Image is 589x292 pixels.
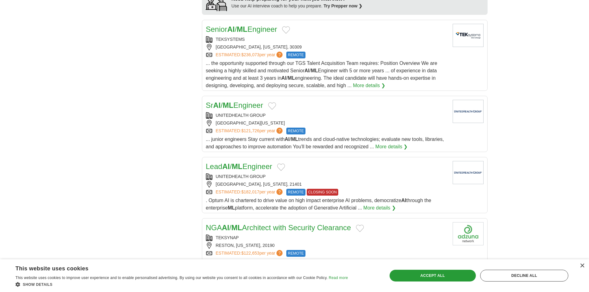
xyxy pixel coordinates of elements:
img: Company logo [453,222,484,245]
span: $182,017 [241,189,259,194]
div: [GEOGRAPHIC_DATA][US_STATE] [206,120,448,126]
strong: ML [228,205,235,210]
strong: ML [232,162,243,171]
span: ? [276,189,283,195]
span: ? [276,52,283,58]
div: This website uses cookies [15,263,332,272]
strong: ML [237,25,248,33]
a: Read more, opens a new window [329,276,348,280]
a: UNITEDHEALTH GROUP [216,113,266,118]
a: ESTIMATED:$236,073per year? [216,52,284,58]
a: TEKSYSTEMS [216,37,245,42]
span: $122,653 [241,251,259,256]
a: Try Prepper now ❯ [324,3,363,8]
a: More details ❯ [363,204,396,212]
div: RESTON, [US_STATE], 20190 [206,242,448,249]
strong: ML [231,223,242,232]
div: [GEOGRAPHIC_DATA], [US_STATE], 21401 [206,181,448,188]
a: ESTIMATED:$121,726per year? [216,128,284,134]
strong: AI [222,162,230,171]
a: ESTIMATED:$122,653per year? [216,250,284,257]
span: ... junior engineers Stay current with / trends and cloud-native technologies; evaluate new tools... [206,137,444,149]
span: This website uses cookies to improve user experience and to enable personalised advertising. By u... [15,276,328,280]
span: REMOTE [286,189,305,196]
strong: ML [288,75,295,81]
button: Add to favorite jobs [282,26,290,34]
strong: ML [311,68,318,73]
strong: AI [285,137,290,142]
strong: ML [223,101,233,109]
a: More details ❯ [353,82,385,89]
span: ? [276,250,283,256]
a: NGAAI/MLArchitect with Security Clearance [206,223,351,232]
span: REMOTE [286,128,305,134]
span: ? [276,128,283,134]
a: LeadAI/MLEngineer [206,162,272,171]
span: Show details [23,282,53,287]
div: Accept all [390,270,476,281]
div: Use our AI interview coach to help you prepare. [232,3,363,9]
span: . Optum AI is chartered to drive value on high impact enterprise AI problems, democratize through... [206,198,431,210]
span: CLOSING SOON [307,189,339,196]
img: TEKsystems logo [453,24,484,47]
div: Show details [15,281,348,287]
strong: AI [227,25,235,33]
strong: AI [281,75,286,81]
span: $236,073 [241,52,259,57]
div: TEKSYNAP [206,235,448,241]
button: Add to favorite jobs [277,163,285,171]
div: Close [580,264,584,268]
span: REMOTE [286,52,305,58]
a: SeniorAI/MLEngineer [206,25,277,33]
a: ESTIMATED:$182,017per year? [216,189,284,196]
a: UNITEDHEALTH GROUP [216,174,266,179]
strong: AI [213,101,221,109]
a: SrAI/MLEngineer [206,101,263,109]
div: Decline all [480,270,568,281]
span: REMOTE [286,250,305,257]
img: UnitedHealth Group logo [453,161,484,184]
img: UnitedHealth Group logo [453,100,484,123]
strong: ML [291,137,298,142]
strong: AI [222,223,229,232]
button: Add to favorite jobs [356,225,364,232]
strong: AI [305,68,309,73]
strong: AI [401,198,406,203]
a: More details ❯ [375,143,408,150]
button: Add to favorite jobs [268,102,276,110]
span: $121,726 [241,128,259,133]
span: ... the opportunity supported through our TGS Talent Acquisition Team requires: Position Overview... [206,61,437,88]
div: [GEOGRAPHIC_DATA], [US_STATE], 30309 [206,44,448,50]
